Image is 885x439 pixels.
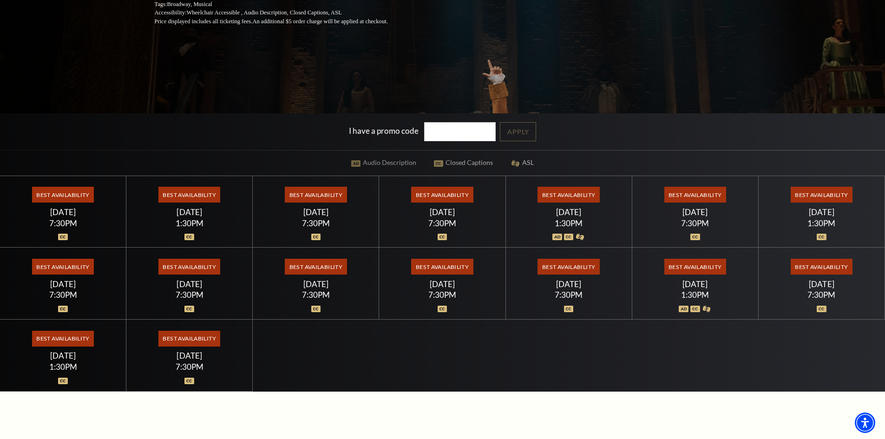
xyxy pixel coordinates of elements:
span: Best Availability [791,187,852,203]
label: I have a promo code [349,126,419,136]
div: 7:30PM [517,291,621,299]
div: [DATE] [138,279,242,289]
div: [DATE] [138,351,242,360]
div: [DATE] [517,207,621,217]
div: [DATE] [517,279,621,289]
span: Best Availability [158,187,220,203]
p: Price displayed includes all ticketing fees. [155,17,410,26]
span: Best Availability [538,187,599,203]
div: [DATE] [643,279,747,289]
span: Best Availability [411,187,473,203]
div: [DATE] [770,207,874,217]
div: Accessibility Menu [855,413,875,433]
div: 1:30PM [517,219,621,227]
div: [DATE] [643,207,747,217]
span: Best Availability [538,259,599,275]
span: Best Availability [158,331,220,347]
div: [DATE] [11,279,115,289]
div: 7:30PM [264,291,368,299]
span: An additional $5 order charge will be applied at checkout. [252,18,387,25]
div: [DATE] [390,207,494,217]
span: Best Availability [285,259,347,275]
div: 7:30PM [11,219,115,227]
div: [DATE] [11,351,115,360]
div: 1:30PM [138,219,242,227]
div: 7:30PM [770,291,874,299]
div: [DATE] [390,279,494,289]
div: [DATE] [264,279,368,289]
div: 7:30PM [11,291,115,299]
div: [DATE] [138,207,242,217]
span: Best Availability [411,259,473,275]
span: Best Availability [285,187,347,203]
div: [DATE] [770,279,874,289]
span: Best Availability [158,259,220,275]
span: Best Availability [32,331,94,347]
span: Best Availability [664,187,726,203]
span: Best Availability [664,259,726,275]
span: Best Availability [32,187,94,203]
div: 7:30PM [390,219,494,227]
span: Best Availability [791,259,852,275]
div: 1:30PM [643,291,747,299]
div: 1:30PM [770,219,874,227]
div: [DATE] [264,207,368,217]
span: Best Availability [32,259,94,275]
p: Accessibility: [155,8,410,17]
div: 7:30PM [138,363,242,371]
div: 1:30PM [11,363,115,371]
span: Wheelchair Accessible , Audio Description, Closed Captions, ASL [186,9,341,16]
div: 7:30PM [264,219,368,227]
div: 7:30PM [138,291,242,299]
div: 7:30PM [390,291,494,299]
div: [DATE] [11,207,115,217]
div: 7:30PM [643,219,747,227]
span: Broadway, Musical [167,1,212,7]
